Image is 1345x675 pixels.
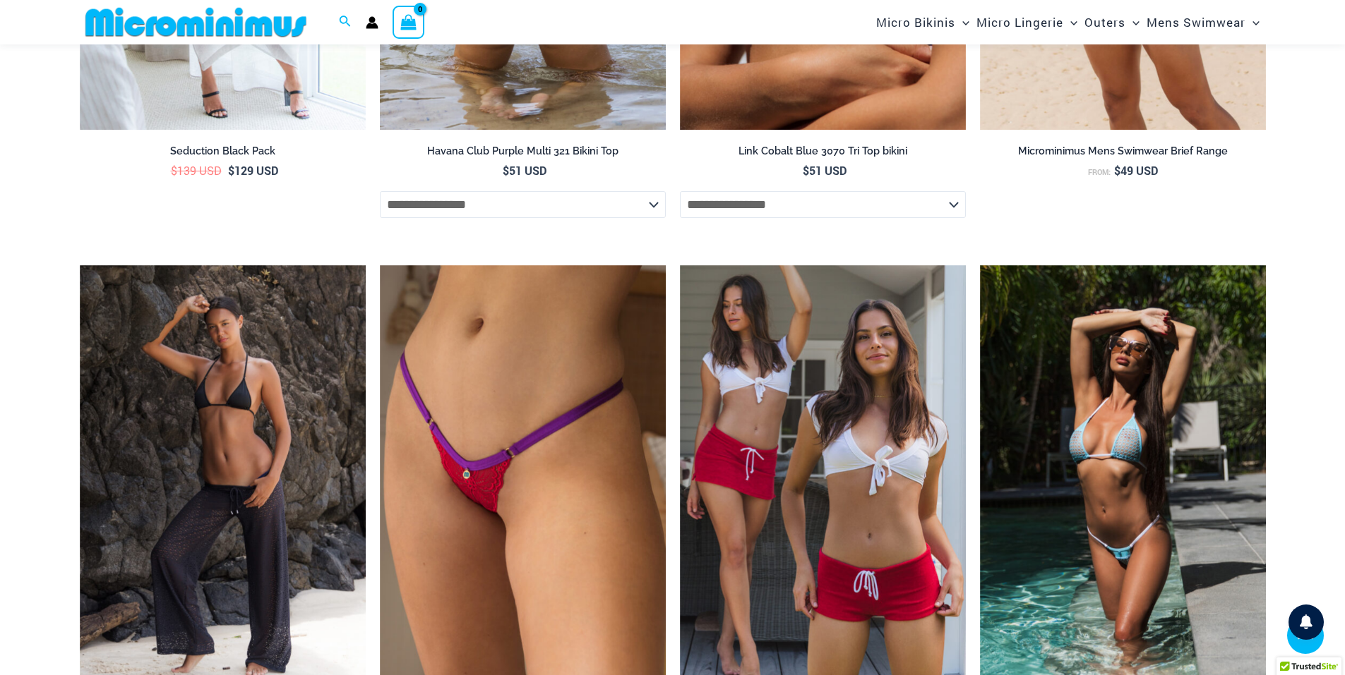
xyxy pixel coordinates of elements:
bdi: 49 USD [1114,163,1158,178]
span: $ [803,163,809,178]
h2: Havana Club Purple Multi 321 Bikini Top [380,145,666,158]
img: MM SHOP LOGO FLAT [80,6,312,38]
a: Microminimus Mens Swimwear Brief Range [980,145,1266,163]
a: Micro BikinisMenu ToggleMenu Toggle [873,4,973,40]
span: $ [1114,163,1120,178]
bdi: 51 USD [503,163,546,178]
span: From: [1088,167,1111,177]
h2: Seduction Black Pack [80,145,366,158]
a: Search icon link [339,13,352,32]
bdi: 139 USD [171,163,222,178]
nav: Site Navigation [871,2,1266,42]
span: $ [228,163,234,178]
span: $ [171,163,177,178]
a: View Shopping Cart, empty [393,6,425,38]
h2: Microminimus Mens Swimwear Brief Range [980,145,1266,158]
a: OutersMenu ToggleMenu Toggle [1081,4,1143,40]
span: Menu Toggle [955,4,969,40]
span: Menu Toggle [1063,4,1077,40]
span: $ [503,163,509,178]
span: Menu Toggle [1125,4,1140,40]
span: Micro Bikinis [876,4,955,40]
bdi: 129 USD [228,163,278,178]
a: Mens SwimwearMenu ToggleMenu Toggle [1143,4,1263,40]
a: Micro LingerieMenu ToggleMenu Toggle [973,4,1081,40]
a: Link Cobalt Blue 3070 Tri Top bikini [680,145,966,163]
h2: Link Cobalt Blue 3070 Tri Top bikini [680,145,966,158]
span: Menu Toggle [1245,4,1260,40]
bdi: 51 USD [803,163,847,178]
span: Outers [1084,4,1125,40]
a: Account icon link [366,16,378,29]
span: Micro Lingerie [976,4,1063,40]
a: Seduction Black Pack [80,145,366,163]
span: Mens Swimwear [1147,4,1245,40]
a: Havana Club Purple Multi 321 Bikini Top [380,145,666,163]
